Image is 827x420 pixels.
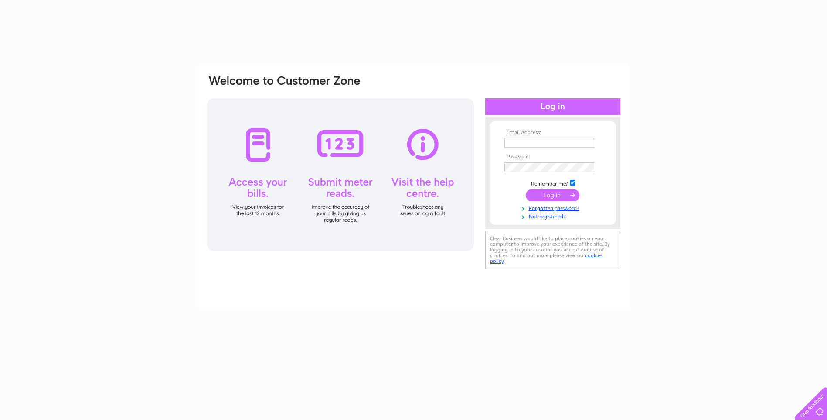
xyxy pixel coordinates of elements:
[490,252,602,264] a: cookies policy
[502,154,603,160] th: Password:
[485,231,620,269] div: Clear Business would like to place cookies on your computer to improve your experience of the sit...
[502,130,603,136] th: Email Address:
[504,212,603,220] a: Not registered?
[502,179,603,187] td: Remember me?
[504,203,603,212] a: Forgotten password?
[526,189,579,201] input: Submit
